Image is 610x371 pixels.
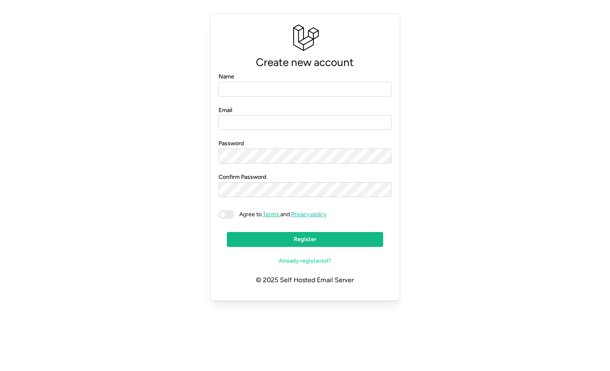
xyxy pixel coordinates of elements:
a: Already registered? [227,254,383,268]
a: Terms [262,211,280,218]
label: Email [219,106,232,115]
span: Register [294,232,316,247]
span: Agree to [239,211,262,218]
p: Create new account [219,54,391,71]
button: Register [227,232,383,247]
label: Password [219,139,244,148]
a: Privacy policy [290,211,326,218]
span: Already registered? [279,254,331,268]
p: © 2025 Self Hosted Email Server [219,268,391,292]
label: Confirm Password [219,173,266,182]
label: Name [219,72,234,81]
span: and [234,210,326,219]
